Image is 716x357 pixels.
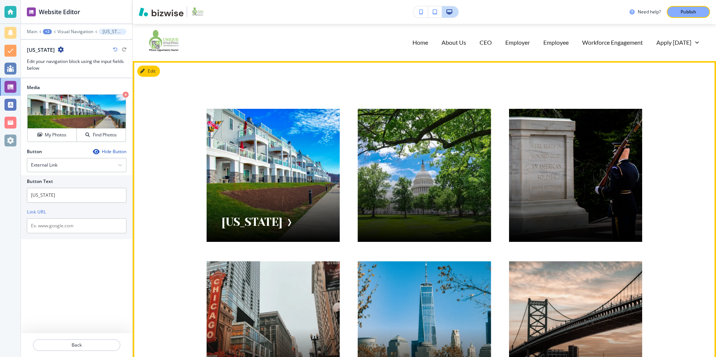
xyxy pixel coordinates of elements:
p: Back [34,342,120,348]
button: Visual Navigation [57,29,93,34]
img: Your Logo [190,6,205,18]
button: Hide Button [93,149,126,155]
p: CEO [480,38,492,47]
p: Employee [543,38,569,47]
button: [US_STATE] [99,29,126,35]
button: Back [33,339,120,351]
p: Apply [DATE] [656,38,691,47]
h4: My Photos [45,132,66,138]
button: Edit [137,66,160,77]
button: Main [27,29,37,34]
div: My PhotosFind Photos [27,94,126,142]
img: editor icon [27,7,36,16]
button: Find Photos [77,129,126,142]
button: +2 [43,29,52,34]
button: Publish [667,6,710,18]
p: Publish [681,9,696,15]
h2: Button Text [27,178,53,185]
img: Bizwise Logo [139,7,183,16]
h4: Find Photos [93,132,117,138]
p: About Us [442,38,466,47]
h2: Button [27,148,42,155]
h3: Need help? [638,9,661,15]
h2: [US_STATE] [27,46,55,54]
h3: Edit your navigation block using the input fields below [27,58,126,72]
p: [US_STATE] [103,29,123,34]
img: Unique Staffing Professionals [144,26,183,58]
p: Workforce Engagement [582,38,643,47]
h2: Link URL [27,209,46,215]
button: Maryland[US_STATE] [207,109,340,242]
p: Employer [505,38,530,47]
h2: Media [27,84,126,91]
input: Ex. www.google.com [27,218,126,233]
button: My Photos [28,129,77,142]
h4: External Link [31,162,57,168]
h2: Website Editor [39,7,80,16]
p: Home [412,38,428,47]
